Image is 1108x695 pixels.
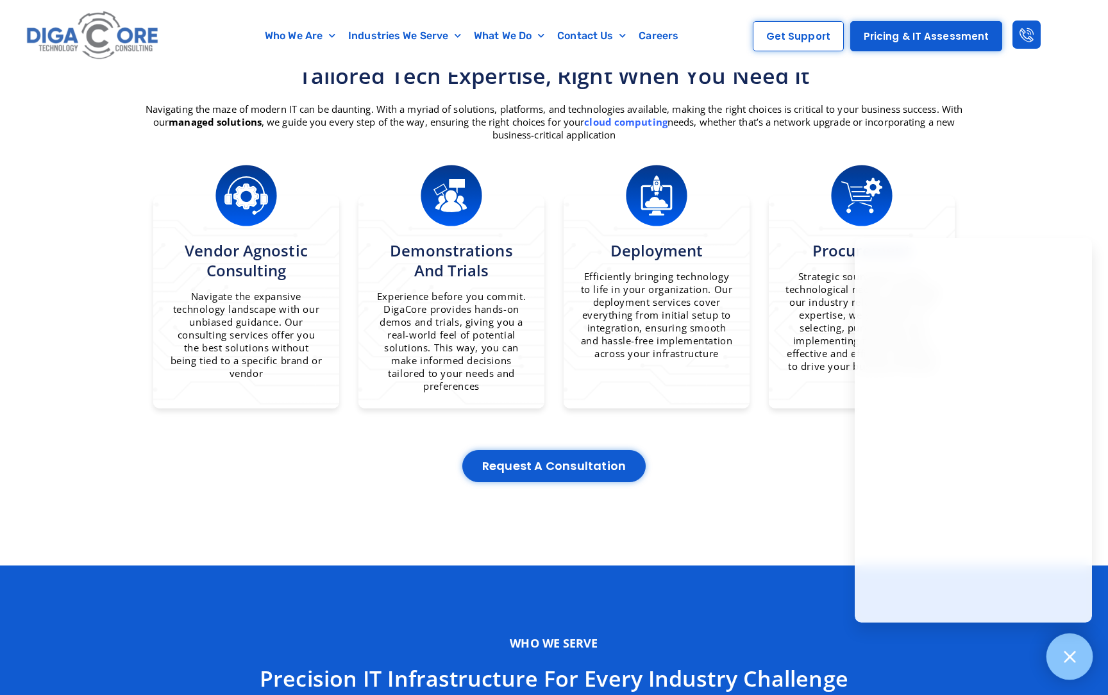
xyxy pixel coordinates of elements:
[462,450,646,482] a: Request a Consultation
[144,62,964,90] h2: Tailored tech expertise, right when you need it
[342,21,467,51] a: Industries We Serve
[23,6,163,65] img: Digacore logo 1
[220,21,724,51] nav: Menu
[144,664,964,692] h3: Precision IT infrastructure for every industry challenge
[169,115,262,128] strong: managed solutions
[551,21,632,51] a: Contact Us
[185,240,308,281] span: Vendor Agnostic Consulting
[625,163,689,228] img: Deployment
[144,103,964,141] p: Navigating the maze of modern IT can be daunting. With a myriad of solutions, platforms, and tech...
[390,240,512,281] span: Demonstrations and Trials
[855,238,1092,623] iframe: Chatgenie Messenger
[753,21,844,51] a: Get Support
[864,31,989,41] span: Pricing & IT Assessment
[214,163,278,228] img: Vendor Agnostic Consulting
[258,21,342,51] a: Who We Are
[830,163,894,228] img: Procurement
[374,290,528,392] p: Experience before you commit. DigaCore provides hands-on demos and trials, giving you a real-worl...
[610,240,703,261] span: Deployment
[850,21,1002,51] a: Pricing & IT Assessment
[766,31,830,41] span: Get Support
[584,115,667,128] a: cloud computing
[419,163,483,228] img: Virtual CIO/CTO Services in NJ
[467,21,551,51] a: What We Do
[632,21,685,51] a: Careers
[785,270,939,373] p: Strategic sourcing for your technological needs. Leveraging our industry relationships and expert...
[169,290,323,380] p: Navigate the expansive technology landscape with our unbiased guidance. Our consulting services o...
[812,240,911,261] span: Procurement
[580,270,734,360] p: Efficiently bringing technology to life in your organization. Our deployment services cover every...
[144,636,964,651] p: Who we serve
